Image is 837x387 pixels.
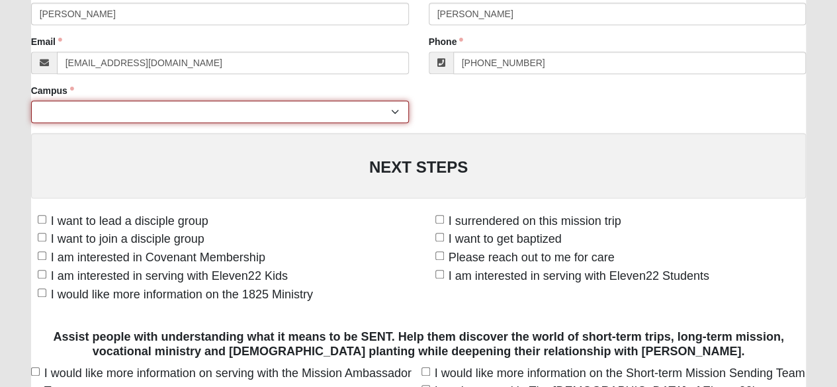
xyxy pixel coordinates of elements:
[38,233,46,241] input: I want to join a disciple group
[51,214,208,228] span: I want to lead a disciple group
[435,233,444,241] input: I want to get baptized
[51,251,265,264] span: I am interested in Covenant Membership
[421,367,430,376] input: I would like more information on the Short-term Mission Sending Team
[435,365,805,382] span: I would like more information on the Short-term Mission Sending Team
[51,269,288,282] span: I am interested in serving with Eleven22 Kids
[51,288,313,301] span: I would like more information on the 1825 Ministry
[449,269,709,282] span: I am interested in serving with Eleven22 Students
[429,35,464,48] label: Phone
[38,251,46,260] input: I am interested in Covenant Membership
[38,288,46,297] input: I would like more information on the 1825 Ministry
[38,270,46,279] input: I am interested in serving with Eleven22 Kids
[53,330,783,358] strong: Assist people with understanding what it means to be SENT. Help them discover the world of short-...
[449,232,562,245] span: I want to get baptized
[435,270,444,279] input: I am interested in serving with Eleven22 Students
[31,84,74,97] label: Campus
[38,215,46,224] input: I want to lead a disciple group
[449,251,615,264] span: Please reach out to me for care
[435,251,444,260] input: Please reach out to me for care
[369,158,468,176] strong: NEXT STEPS
[31,367,40,376] input: I would like more information on serving with the Mission Ambassador Team
[51,232,204,245] span: I want to join a disciple group
[435,215,444,224] input: I surrendered on this mission trip
[449,214,621,228] span: I surrendered on this mission trip
[31,35,62,48] label: Email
